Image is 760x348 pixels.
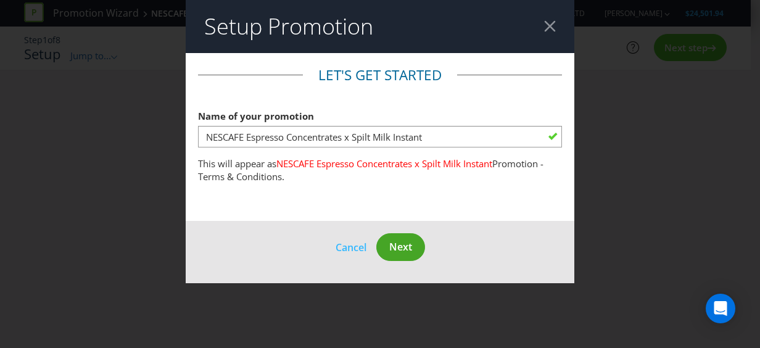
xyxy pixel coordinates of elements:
h2: Setup Promotion [204,14,373,39]
div: Open Intercom Messenger [706,294,735,323]
button: Next [376,233,425,261]
span: This will appear as [198,157,276,170]
span: NESCAFE Espresso Concentrates x Spilt Milk Instant [276,157,492,170]
span: Cancel [336,241,366,254]
button: Cancel [335,239,367,255]
span: Promotion - Terms & Conditions. [198,157,543,183]
legend: Let's get started [303,65,457,85]
span: Name of your promotion [198,110,314,122]
span: Next [389,240,412,254]
input: e.g. My Promotion [198,126,562,147]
